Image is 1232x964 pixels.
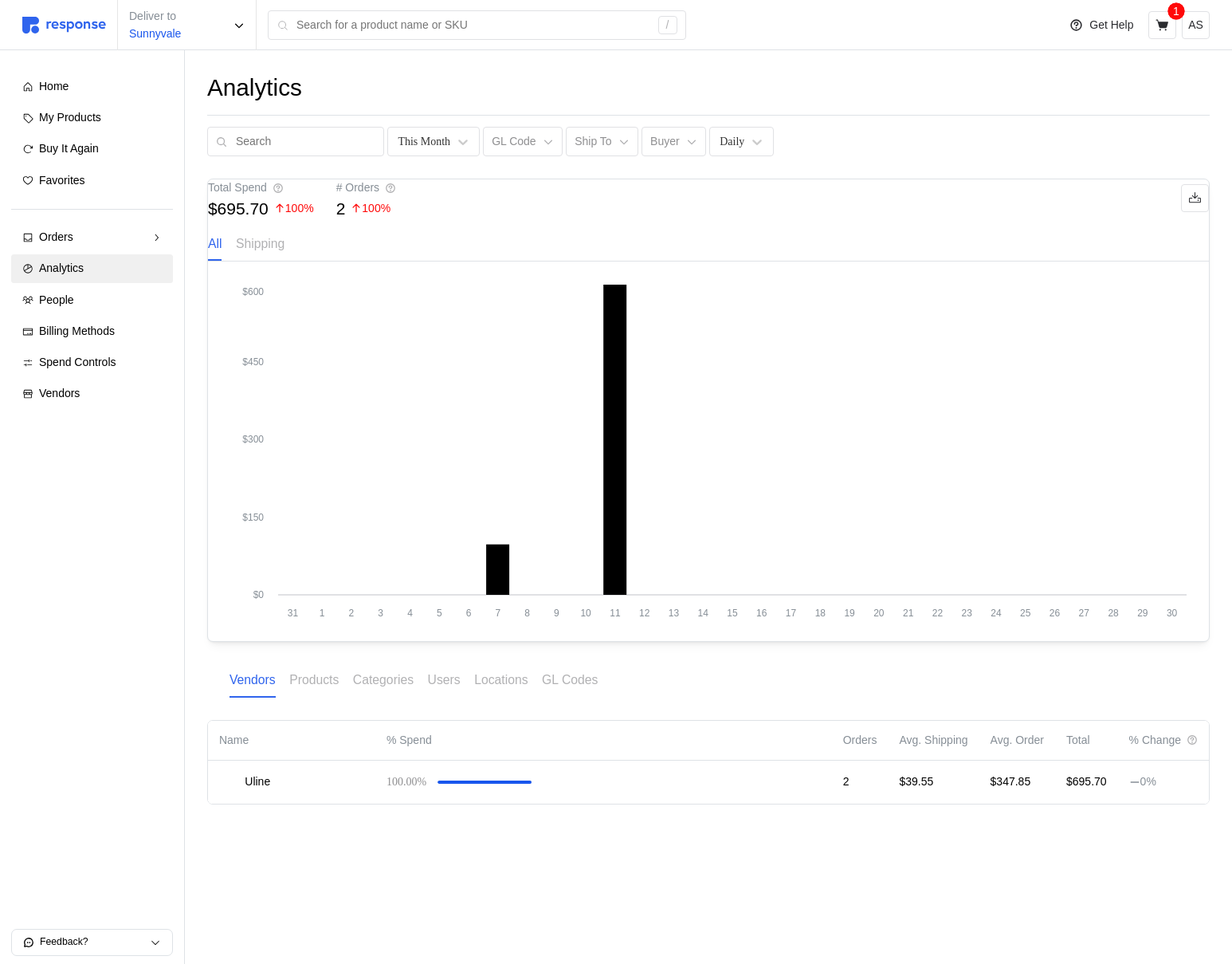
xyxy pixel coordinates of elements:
tspan: 30 [1167,608,1178,619]
tspan: $600 [242,286,264,297]
tspan: 6 [466,608,472,619]
p: 2 [843,773,877,791]
button: Buyer [642,127,707,157]
p: GL Code [492,133,536,151]
p: Name [219,732,364,750]
a: Home [11,73,173,101]
p: GL Codes [542,670,598,690]
tspan: 24 [991,608,1002,619]
span: My Products [39,111,101,124]
tspan: $0 [253,590,265,601]
tspan: 25 [1020,608,1031,619]
tspan: 4 [407,608,413,619]
p: Categories [353,670,414,690]
p: Shipping [236,234,284,254]
a: Vendors [11,380,173,408]
p: % Spend [386,732,532,750]
span: Vendors [39,387,80,399]
tspan: $150 [242,512,264,523]
tspan: 11 [610,608,621,619]
tspan: 18 [815,608,826,619]
p: All [208,234,222,254]
p: Orders [843,732,877,750]
a: Buy It Again [11,135,173,163]
tspan: 31 [288,608,299,619]
button: Feedback? [12,930,172,955]
div: 100.00% [386,773,426,790]
p: Deliver to [129,8,181,26]
span: People [39,293,74,306]
tspan: $300 [242,435,264,446]
span: Billing Methods [39,325,115,337]
a: Billing Methods [11,317,173,346]
p: Locations [474,670,528,690]
a: Spend Controls [11,348,173,377]
div: Daily [720,133,744,150]
p: $39.55 [899,773,967,791]
div: / [658,16,677,35]
p: 100 % [274,200,314,218]
h1: Analytics [207,73,302,104]
tspan: 2 [348,608,354,619]
tspan: 5 [437,608,442,619]
tspan: 10 [580,608,591,619]
a: My Products [11,104,173,132]
p: Avg. Order [991,732,1044,750]
tspan: $450 [242,356,264,368]
tspan: 3 [378,608,383,619]
p: Ship To [575,133,611,151]
p: Buyer [650,133,680,151]
div: Total Spend [208,179,314,197]
input: Search [236,128,375,156]
img: svg%3e [22,17,106,33]
tspan: 29 [1137,608,1148,619]
a: Analytics [11,254,173,283]
tspan: 21 [903,608,914,619]
a: Orders [11,223,173,252]
span: Buy It Again [39,142,99,155]
tspan: 13 [669,608,680,619]
p: Get Help [1089,17,1133,34]
p: 2 [336,200,346,217]
tspan: 26 [1050,608,1061,619]
p: Vendors [230,670,276,690]
p: AS [1188,17,1203,34]
a: Favorites [11,167,173,195]
button: Ship To [566,127,638,157]
p: 100 % [351,200,390,218]
button: AS [1182,11,1210,39]
a: People [11,286,173,315]
p: Total [1066,732,1107,750]
div: This Month [398,133,450,150]
p: Avg. Shipping [899,732,967,750]
p: Users [428,670,461,690]
button: GL Code [483,127,563,157]
input: Search for a product name or SKU [296,11,649,40]
p: $347.85 [991,773,1044,791]
p: % Change [1129,732,1181,750]
div: # Orders [336,179,396,197]
p: Products [289,670,339,690]
tspan: 14 [697,608,708,619]
p: $695.70 [1066,773,1107,791]
tspan: 17 [786,608,797,619]
p: 0 % [1129,773,1156,791]
tspan: 12 [639,608,650,619]
span: Spend Controls [39,356,116,368]
p: $695.70 [208,200,269,217]
p: Uline [245,773,270,791]
tspan: 27 [1079,608,1090,619]
tspan: 15 [727,608,738,619]
span: Analytics [39,262,84,274]
tspan: 19 [844,608,855,619]
tspan: 22 [932,608,944,619]
div: Orders [39,229,145,246]
tspan: 8 [524,608,530,619]
tspan: 1 [320,608,325,619]
tspan: 28 [1108,608,1119,619]
p: Sunnyvale [129,26,181,43]
p: 1 [1173,2,1179,20]
tspan: 23 [961,608,972,619]
tspan: 20 [873,608,885,619]
span: Home [39,80,69,92]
